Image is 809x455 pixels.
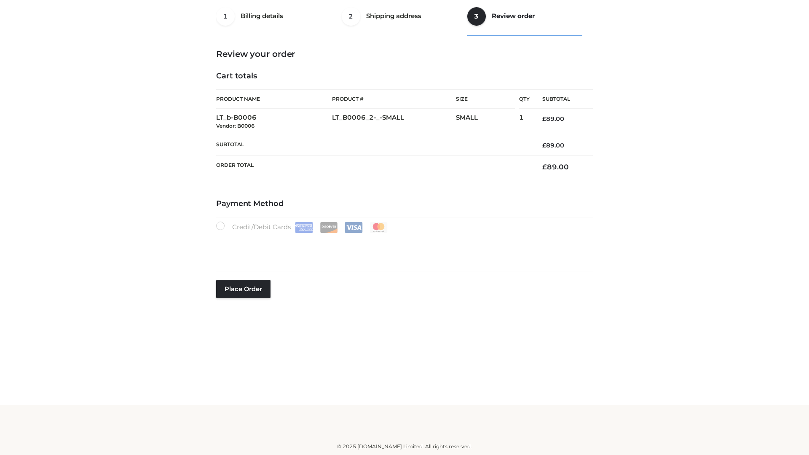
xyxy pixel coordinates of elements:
th: Product Name [216,89,332,109]
td: 1 [519,109,530,135]
img: Mastercard [370,222,388,233]
bdi: 89.00 [542,142,564,149]
iframe: Secure payment input frame [214,231,591,262]
th: Qty [519,89,530,109]
th: Product # [332,89,456,109]
h3: Review your order [216,49,593,59]
img: Discover [320,222,338,233]
span: £ [542,115,546,123]
bdi: 89.00 [542,163,569,171]
button: Place order [216,280,271,298]
span: £ [542,142,546,149]
div: © 2025 [DOMAIN_NAME] Limited. All rights reserved. [125,442,684,451]
small: Vendor: B0006 [216,123,254,129]
h4: Cart totals [216,72,593,81]
td: LT_b-B0006 [216,109,332,135]
img: Visa [345,222,363,233]
span: £ [542,163,547,171]
h4: Payment Method [216,199,593,209]
bdi: 89.00 [542,115,564,123]
th: Subtotal [216,135,530,155]
label: Credit/Debit Cards [216,222,388,233]
th: Subtotal [530,90,593,109]
td: LT_B0006_2-_-SMALL [332,109,456,135]
td: SMALL [456,109,519,135]
th: Order Total [216,156,530,178]
img: Amex [295,222,313,233]
th: Size [456,90,515,109]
